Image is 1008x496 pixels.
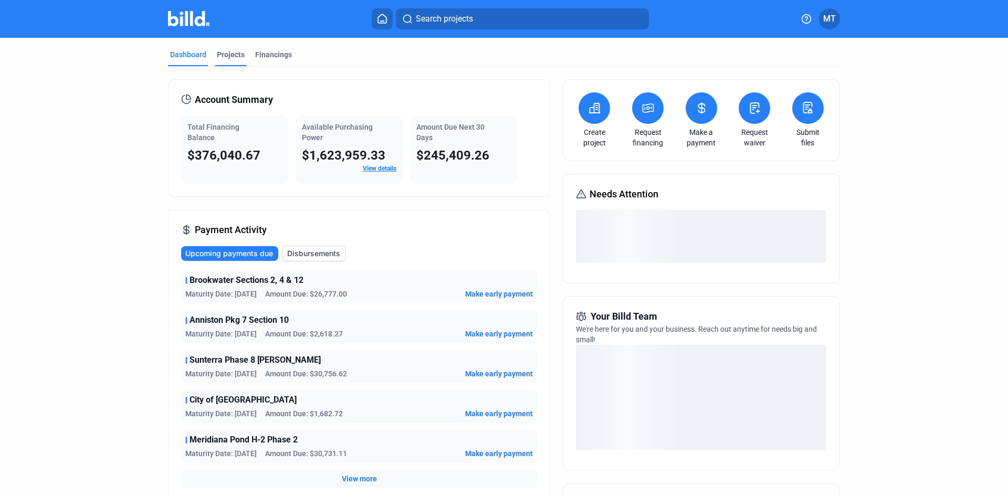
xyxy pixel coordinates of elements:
[265,289,347,299] span: Amount Due: $26,777.00
[190,434,298,446] span: Meridiana Pond H-2 Phase 2
[190,394,297,406] span: City of [GEOGRAPHIC_DATA]
[287,248,340,259] span: Disbursements
[790,127,826,148] a: Submit files
[736,127,773,148] a: Request waiver
[217,49,245,60] div: Projects
[576,345,826,450] div: loading
[185,368,257,379] span: Maturity Date: [DATE]
[185,408,257,419] span: Maturity Date: [DATE]
[190,354,321,366] span: Sunterra Phase 8 [PERSON_NAME]
[187,123,239,142] span: Total Financing Balance
[302,148,385,163] span: $1,623,959.33
[590,187,658,202] span: Needs Attention
[185,289,257,299] span: Maturity Date: [DATE]
[168,11,209,26] img: Billd Company Logo
[282,246,346,261] button: Disbursements
[629,127,666,148] a: Request financing
[416,123,485,142] span: Amount Due Next 30 Days
[576,325,817,344] span: We're here for you and your business. Reach out anytime for needs big and small!
[465,329,533,339] button: Make early payment
[185,329,257,339] span: Maturity Date: [DATE]
[302,123,373,142] span: Available Purchasing Power
[416,13,473,25] span: Search projects
[591,309,657,324] span: Your Billd Team
[683,127,720,148] a: Make a payment
[465,289,533,299] button: Make early payment
[181,246,278,261] button: Upcoming payments due
[170,49,206,60] div: Dashboard
[190,274,303,287] span: Brookwater Sections 2, 4 & 12
[465,408,533,419] button: Make early payment
[265,448,347,459] span: Amount Due: $30,731.11
[823,13,836,25] span: MT
[363,165,396,172] a: View details
[255,49,292,60] div: Financings
[465,368,533,379] button: Make early payment
[396,8,649,29] button: Search projects
[195,223,267,237] span: Payment Activity
[195,92,273,107] span: Account Summary
[265,408,343,419] span: Amount Due: $1,682.72
[190,314,289,326] span: Anniston Pkg 7 Section 10
[576,127,613,148] a: Create project
[465,448,533,459] button: Make early payment
[819,8,840,29] button: MT
[187,148,260,163] span: $376,040.67
[576,210,826,262] div: loading
[265,368,347,379] span: Amount Due: $30,756.62
[185,448,257,459] span: Maturity Date: [DATE]
[265,329,343,339] span: Amount Due: $2,618.27
[342,473,377,484] button: View more
[416,148,489,163] span: $245,409.26
[185,248,273,259] span: Upcoming payments due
